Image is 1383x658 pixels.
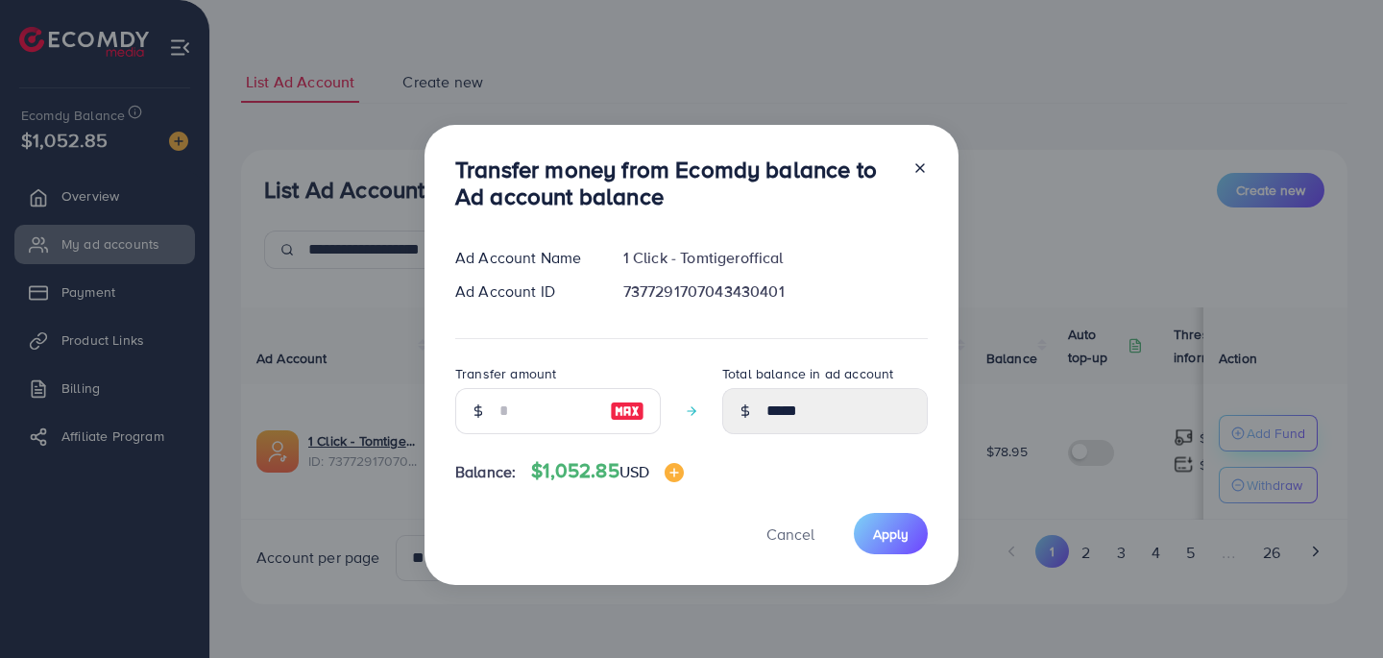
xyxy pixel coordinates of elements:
div: 1 Click - Tomtigeroffical [608,247,943,269]
div: 7377291707043430401 [608,280,943,303]
img: image [665,463,684,482]
button: Apply [854,513,928,554]
label: Total balance in ad account [722,364,893,383]
div: Ad Account Name [440,247,608,269]
span: Apply [873,524,909,544]
span: Balance: [455,461,516,483]
img: image [610,400,644,423]
iframe: Chat [1301,572,1369,644]
span: USD [619,461,649,482]
h4: $1,052.85 [531,459,684,483]
button: Cancel [742,513,838,554]
h3: Transfer money from Ecomdy balance to Ad account balance [455,156,897,211]
span: Cancel [766,524,814,545]
label: Transfer amount [455,364,556,383]
div: Ad Account ID [440,280,608,303]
